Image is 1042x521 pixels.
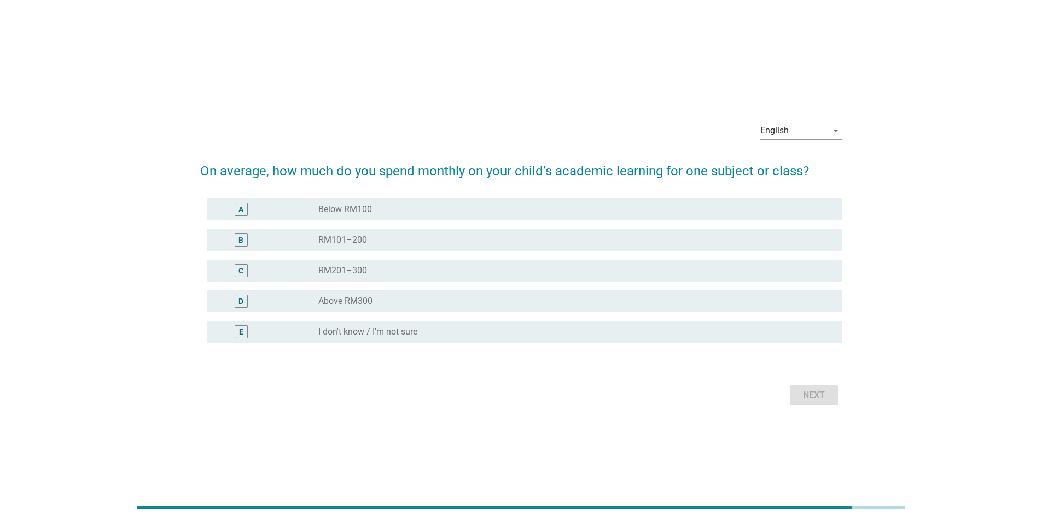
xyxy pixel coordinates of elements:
div: D [238,295,243,307]
h2: On average, how much do you spend monthly on your child’s academic learning for one subject or cl... [200,150,842,181]
label: RM101–200 [318,235,367,245]
div: C [238,265,243,276]
div: B [238,234,243,245]
div: E [239,326,243,337]
div: A [238,203,243,215]
div: English [760,126,789,136]
label: I don't know / I'm not sure [318,326,417,337]
label: RM201–300 [318,265,367,276]
label: Above RM300 [318,296,372,307]
label: Below RM100 [318,204,372,215]
i: arrow_drop_down [829,124,842,137]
